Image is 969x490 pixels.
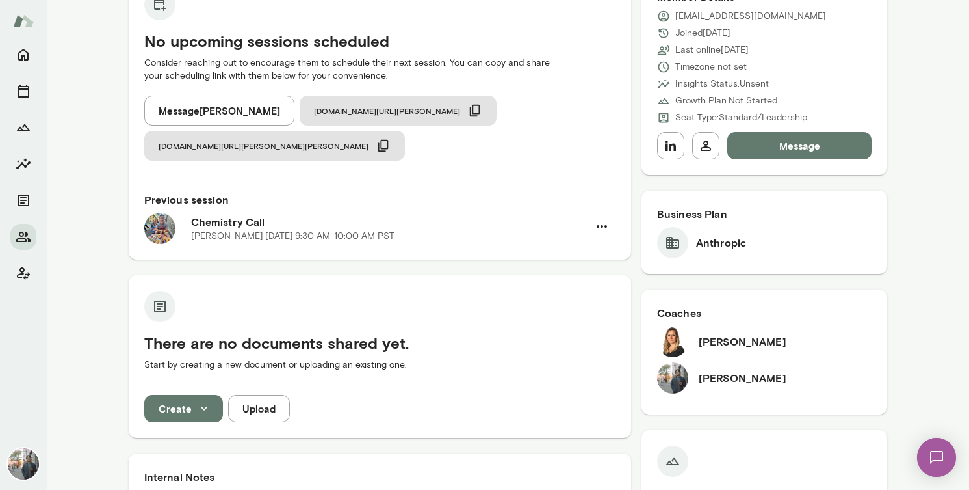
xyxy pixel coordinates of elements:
span: [DOMAIN_NAME][URL][PERSON_NAME] [314,105,460,116]
p: Insights Status: Unsent [675,77,769,90]
p: [EMAIL_ADDRESS][DOMAIN_NAME] [675,10,826,23]
p: Consider reaching out to encourage them to schedule their next session. You can copy and share yo... [144,57,615,83]
button: Sessions [10,78,36,104]
h6: Chemistry Call [191,214,588,230]
span: [DOMAIN_NAME][URL][PERSON_NAME][PERSON_NAME] [159,141,368,151]
button: Members [10,224,36,250]
button: Message [727,132,872,159]
p: Growth Plan: Not Started [675,94,777,107]
h6: Coaches [657,305,872,321]
h6: Anthropic [696,235,746,251]
img: Mento [13,8,34,33]
button: Create [144,395,223,422]
button: Message[PERSON_NAME] [144,96,294,126]
h6: Internal Notes [144,469,615,485]
img: Alexis Kavazanjian [657,326,688,357]
h5: No upcoming sessions scheduled [144,31,615,51]
button: Growth Plan [10,115,36,141]
p: Seat Type: Standard/Leadership [675,111,807,124]
h6: Business Plan [657,206,872,222]
p: Start by creating a new document or uploading an existing one. [144,359,615,372]
img: Gene Lee [8,448,39,480]
button: Client app [10,260,36,286]
img: Gene Lee [657,362,688,394]
p: Last online [DATE] [675,44,749,57]
button: Documents [10,187,36,213]
p: [PERSON_NAME] · [DATE] · 9:30 AM-10:00 AM PST [191,230,394,243]
button: Home [10,42,36,68]
button: [DOMAIN_NAME][URL][PERSON_NAME] [300,96,497,126]
p: Timezone not set [675,61,747,74]
p: Joined [DATE] [675,27,730,40]
button: [DOMAIN_NAME][URL][PERSON_NAME][PERSON_NAME] [144,131,405,161]
h6: [PERSON_NAME] [699,334,786,349]
button: Upload [228,395,290,422]
h5: There are no documents shared yet. [144,333,615,353]
h6: [PERSON_NAME] [699,370,786,386]
h6: Previous session [144,192,615,208]
button: Insights [10,151,36,177]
